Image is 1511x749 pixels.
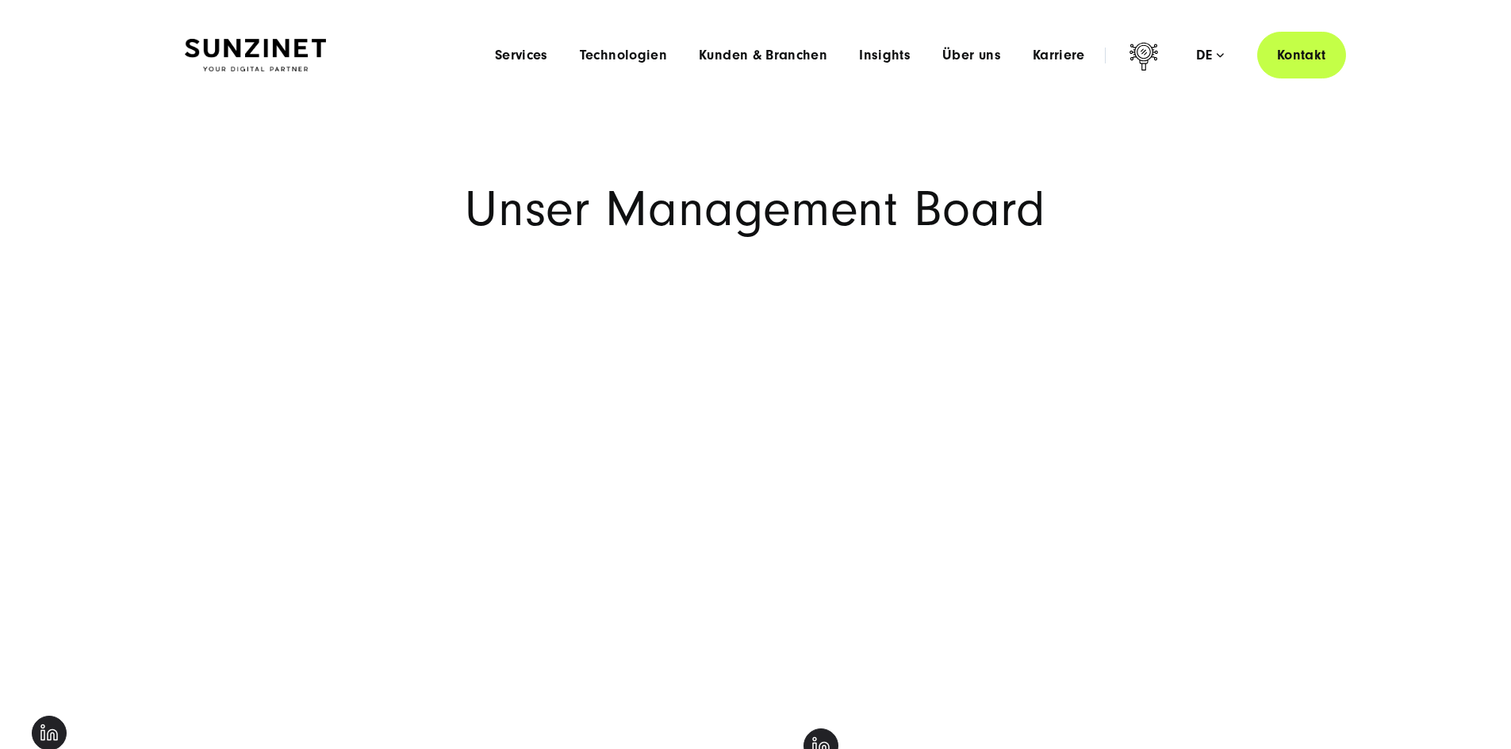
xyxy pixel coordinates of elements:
a: Insights [859,48,911,63]
a: Technologien [580,48,667,63]
a: linkedin-black [32,713,67,748]
h1: Unser Management Board [185,185,1327,234]
a: Kunden & Branchen [699,48,827,63]
img: SUNZINET Full Service Digital Agentur [185,39,326,72]
a: Kontakt [1257,32,1346,78]
a: Über uns [942,48,1001,63]
div: de [1196,48,1224,63]
iframe: HubSpot Video [32,304,708,684]
a: Karriere [1033,48,1085,63]
a: Services [495,48,548,63]
iframe: HubSpot Video [803,317,1479,697]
